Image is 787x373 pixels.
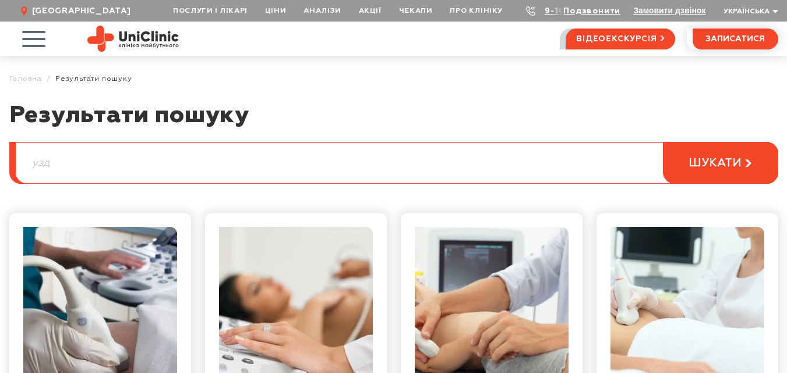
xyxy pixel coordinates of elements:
[633,6,705,15] button: Замовити дзвінок
[9,101,778,142] h1: Результати пошуку
[576,29,657,49] span: відеоекскурсія
[663,142,778,184] button: шукати
[721,8,778,16] button: Українська
[563,7,620,15] a: Подзвонити
[724,8,770,15] span: Українська
[693,29,778,49] button: записатися
[705,35,765,43] span: записатися
[55,74,132,83] span: Результати пошуку
[689,156,742,170] span: шукати
[87,26,179,52] img: Uniclinic
[545,7,570,15] a: 9-103
[566,29,675,49] a: відеоекскурсія
[32,6,131,16] span: [GEOGRAPHIC_DATA]
[9,74,43,83] a: Головна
